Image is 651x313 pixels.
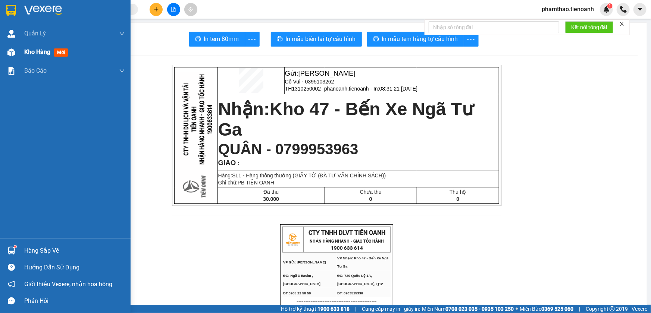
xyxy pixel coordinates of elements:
[464,35,478,44] span: more
[154,7,159,12] span: plus
[218,141,359,157] span: QUÂN - 0799953963
[516,307,518,310] span: ⚪️
[422,305,514,313] span: Miền Nam
[285,79,334,85] span: Cô Vui - 0395103262
[218,173,386,178] span: Hàng:SL
[619,21,625,26] span: close
[536,4,600,14] span: phamthao.tienoanh
[271,32,362,47] button: printerIn mẫu biên lai tự cấu hình
[285,86,417,92] span: TH1310250002 -
[25,28,43,34] span: Đã thu
[7,67,15,75] img: solution-icon
[285,69,356,77] span: Gửi:
[204,34,239,44] span: In tem 80mm
[620,6,627,13] img: phone-icon
[24,295,125,307] div: Phản hồi
[184,3,197,16] button: aim
[6,5,16,16] img: logo-vxr
[571,23,607,31] span: Kết nối tổng đài
[245,32,260,47] button: more
[324,86,417,92] span: phanoanh.tienoanh - In:
[24,279,112,289] span: Giới thiệu Vexere, nhận hoa hồng
[450,189,466,195] span: Thu hộ
[367,32,464,47] button: printerIn mẫu tem hàng tự cấu hình
[245,35,259,44] span: more
[429,21,559,33] input: Nhập số tổng đài
[67,36,70,42] span: 0
[8,297,15,304] span: message
[236,160,240,166] span: :
[7,48,15,56] img: warehouse-icon
[54,48,68,57] span: mới
[195,36,201,43] span: printer
[95,36,98,42] span: 0
[520,305,573,313] span: Miền Bắc
[373,36,379,43] span: printer
[283,230,302,249] img: logo
[24,29,46,38] span: Quản Lý
[286,34,356,44] span: In mẫu biên lai tự cấu hình
[331,245,363,251] strong: 1900 633 614
[298,69,356,77] span: [PERSON_NAME]
[167,3,180,16] button: file-add
[283,291,311,295] span: ĐT:0905 22 58 58
[610,306,615,312] span: copyright
[218,180,274,186] span: Ghi chú:
[56,28,81,34] span: Chưa thu
[579,305,580,313] span: |
[379,86,417,92] span: 08:31:21 [DATE]
[283,260,326,264] span: VP Gửi: [PERSON_NAME]
[263,189,279,195] span: Đã thu
[607,3,613,9] sup: 1
[24,66,47,75] span: Báo cáo
[238,173,386,178] span: 1 - Hàng thông thường (GIẤY TỜ (ĐÃ TƯ VẤN CHÍNH SÁCH))
[281,305,350,313] span: Hỗ trợ kỹ thuật:
[171,7,176,12] span: file-add
[445,306,514,312] strong: 0708 023 035 - 0935 103 250
[218,99,473,139] strong: Nhận:
[119,68,125,74] span: down
[7,30,15,38] img: warehouse-icon
[8,281,15,288] span: notification
[608,3,611,9] span: 1
[317,306,350,312] strong: 1900 633 818
[337,291,363,295] span: ĐT: 0903515330
[24,262,125,273] div: Hướng dẫn sử dụng
[218,159,236,167] span: GIAO
[15,18,79,24] span: Ghi chú:
[14,246,16,248] sup: 1
[238,180,274,186] span: PB TIẾN OANH
[360,189,382,195] span: Chưa thu
[188,7,193,12] span: aim
[150,3,163,16] button: plus
[565,21,613,33] button: Kết nối tổng đài
[87,28,106,34] span: Thu hộ
[263,196,279,202] span: 30.000
[119,31,125,37] span: down
[464,32,479,47] button: more
[189,32,245,47] button: printerIn tem 80mm
[24,245,125,256] div: Hàng sắp về
[603,6,610,13] img: icon-new-feature
[283,274,320,286] span: ĐC: Ngã 3 Easim ,[GEOGRAPHIC_DATA]
[24,48,50,56] span: Kho hàng
[337,256,388,268] span: VP Nhận: Kho 47 - Bến Xe Ngã Tư Ga
[277,36,283,43] span: printer
[297,298,376,304] span: ----------------------------------------------
[355,305,356,313] span: |
[37,18,79,24] span: PB TIẾN OANH
[8,264,15,271] span: question-circle
[457,196,460,202] span: 0
[309,229,385,236] span: CTY TNHH DLVT TIẾN OANH
[218,99,473,139] span: Kho 47 - Bến Xe Ngã Tư Ga
[362,305,420,313] span: Cung cấp máy in - giấy in:
[637,6,644,13] span: caret-down
[541,306,573,312] strong: 0369 525 060
[7,247,15,254] img: warehouse-icon
[310,239,384,244] strong: NHẬN HÀNG NHANH - GIAO TỐC HÀNH
[337,274,383,286] span: ĐC: 720 Quốc Lộ 1A, [GEOGRAPHIC_DATA], Q12
[633,3,647,16] button: caret-down
[369,196,372,202] span: 0
[25,36,43,42] span: 30.000
[382,34,458,44] span: In mẫu tem hàng tự cấu hình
